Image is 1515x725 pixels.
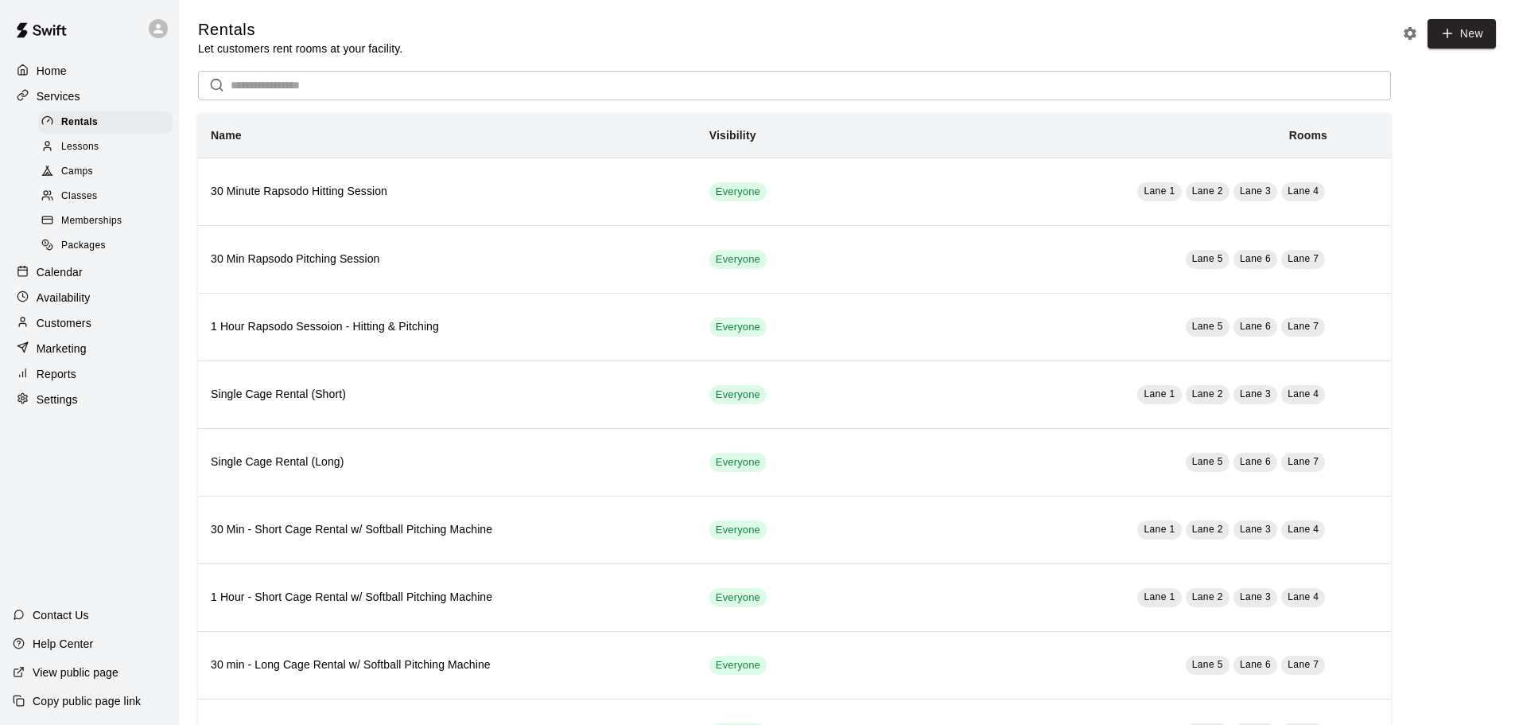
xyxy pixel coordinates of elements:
[709,250,767,269] div: This service is visible to all of your customers
[211,657,684,674] h6: 30 min - Long Cage Rental w/ Softball Pitching Machine
[33,665,118,680] p: View public page
[709,656,767,675] div: This service is visible to all of your customers
[61,164,93,180] span: Camps
[38,185,173,208] div: Classes
[1240,591,1271,602] span: Lane 3
[37,290,91,306] p: Availability
[1398,21,1422,45] button: Rental settings
[38,235,173,257] div: Packages
[211,386,684,403] h6: Single Cage Rental (Short)
[1144,388,1175,400] span: Lane 1
[13,337,166,361] a: Marketing
[1144,591,1175,602] span: Lane 1
[37,341,87,357] p: Marketing
[13,388,166,411] a: Settings
[709,320,767,335] span: Everyone
[709,129,756,142] b: Visibility
[1192,321,1223,332] span: Lane 5
[1192,185,1223,197] span: Lane 2
[211,454,684,471] h6: Single Cage Rental (Long)
[709,182,767,201] div: This service is visible to all of your customers
[38,134,179,159] a: Lessons
[1144,185,1175,197] span: Lane 1
[1192,388,1223,400] span: Lane 2
[1288,524,1319,535] span: Lane 4
[709,591,767,606] span: Everyone
[38,160,179,185] a: Camps
[709,252,767,267] span: Everyone
[13,362,166,386] a: Reports
[37,264,83,280] p: Calendar
[37,63,67,79] p: Home
[1192,253,1223,264] span: Lane 5
[1288,456,1319,467] span: Lane 7
[38,111,173,134] div: Rentals
[38,110,179,134] a: Rentals
[13,84,166,108] a: Services
[709,520,767,540] div: This service is visible to all of your customers
[709,523,767,538] span: Everyone
[37,366,76,382] p: Reports
[1192,591,1223,602] span: Lane 2
[709,388,767,403] span: Everyone
[1192,659,1223,670] span: Lane 5
[13,311,166,335] a: Customers
[37,392,78,407] p: Settings
[61,115,98,131] span: Rentals
[1240,659,1271,670] span: Lane 6
[1288,321,1319,332] span: Lane 7
[211,183,684,201] h6: 30 Minute Rapsodo Hitting Session
[709,455,767,470] span: Everyone
[1288,185,1319,197] span: Lane 4
[33,693,141,709] p: Copy public page link
[709,453,767,472] div: This service is visible to all of your customers
[709,318,767,337] div: This service is visible to all of your customers
[1428,19,1496,49] a: New
[1288,591,1319,602] span: Lane 4
[1240,185,1271,197] span: Lane 3
[37,315,91,331] p: Customers
[38,136,173,158] div: Lessons
[1240,524,1271,535] span: Lane 3
[38,161,173,183] div: Camps
[33,636,93,652] p: Help Center
[38,210,173,232] div: Memberships
[211,129,242,142] b: Name
[709,185,767,200] span: Everyone
[211,251,684,268] h6: 30 Min Rapsodo Pitching Session
[198,41,402,57] p: Let customers rent rooms at your facility.
[1289,129,1327,142] b: Rooms
[709,385,767,404] div: This service is visible to all of your customers
[61,238,106,254] span: Packages
[1240,456,1271,467] span: Lane 6
[1288,253,1319,264] span: Lane 7
[198,19,402,41] h5: Rentals
[709,588,767,607] div: This service is visible to all of your customers
[211,318,684,336] h6: 1 Hour Rapsodo Sessoion - Hitting & Pitching
[1192,524,1223,535] span: Lane 2
[1240,253,1271,264] span: Lane 6
[61,189,97,205] span: Classes
[1288,659,1319,670] span: Lane 7
[211,521,684,539] h6: 30 Min - Short Cage Rental w/ Softball Pitching Machine
[1144,524,1175,535] span: Lane 1
[13,260,166,284] a: Calendar
[61,213,122,229] span: Memberships
[13,59,166,83] a: Home
[709,658,767,673] span: Everyone
[1240,388,1271,400] span: Lane 3
[1240,321,1271,332] span: Lane 6
[38,234,179,259] a: Packages
[1288,388,1319,400] span: Lane 4
[61,139,99,155] span: Lessons
[38,185,179,209] a: Classes
[13,286,166,310] a: Availability
[1192,456,1223,467] span: Lane 5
